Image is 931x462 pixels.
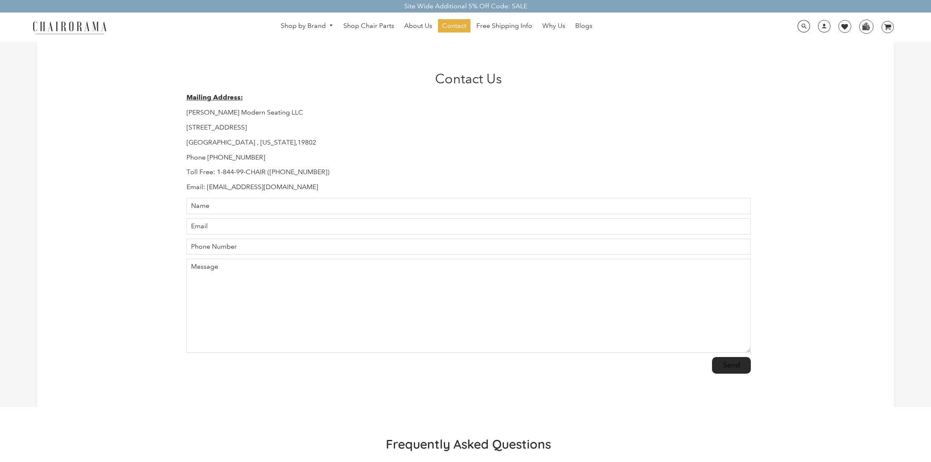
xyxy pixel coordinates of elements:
[186,93,243,101] strong: Mailing Address:
[186,123,751,132] p: [STREET_ADDRESS]
[147,19,726,35] nav: DesktopNavigation
[438,19,471,32] a: Contact
[472,19,536,32] a: Free Shipping Info
[860,20,873,32] img: WhatsApp_Image_2024-07-12_at_16.23.01.webp
[186,183,751,192] p: Email: [EMAIL_ADDRESS][DOMAIN_NAME]
[575,22,592,30] span: Blogs
[712,357,751,374] input: Send
[28,20,111,35] img: chairorama
[343,22,394,30] span: Shop Chair Parts
[260,436,677,452] h2: Frequently Asked Questions
[186,218,751,235] input: Email
[277,20,337,32] a: Shop by Brand
[339,19,398,32] a: Shop Chair Parts
[571,19,596,32] a: Blogs
[186,138,751,147] p: [GEOGRAPHIC_DATA] , [US_STATE],19802
[186,239,751,255] input: Phone Number
[186,108,751,117] p: [PERSON_NAME] Modern Seating LLC
[476,22,532,30] span: Free Shipping Info
[186,168,751,177] p: Toll Free: 1-844-99-CHAIR ([PHONE_NUMBER])
[400,19,436,32] a: About Us
[186,153,751,162] p: Phone [PHONE_NUMBER]
[542,22,565,30] span: Why Us
[404,22,432,30] span: About Us
[186,198,751,214] input: Name
[442,22,466,30] span: Contact
[538,19,569,32] a: Why Us
[186,71,751,87] h1: Contact Us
